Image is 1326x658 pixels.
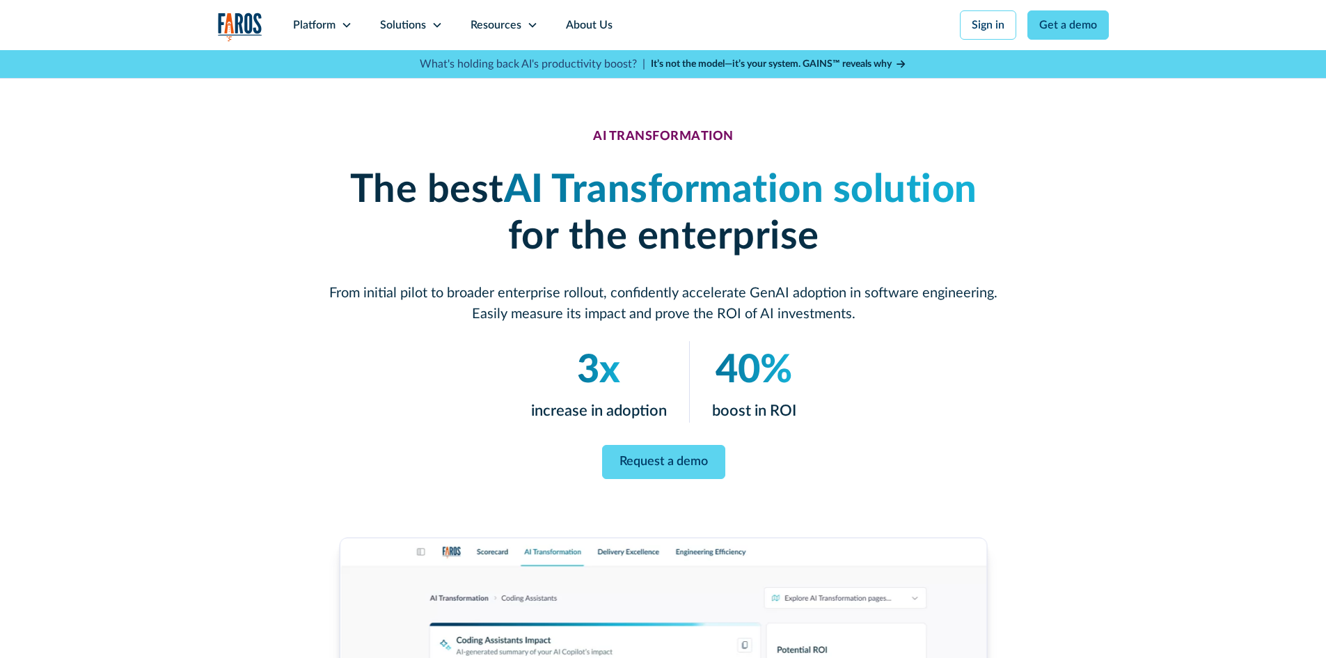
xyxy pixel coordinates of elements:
div: Solutions [380,17,426,33]
a: Get a demo [1027,10,1109,40]
img: Logo of the analytics and reporting company Faros. [218,13,262,41]
p: boost in ROI [711,400,796,423]
a: Request a demo [601,445,725,479]
p: increase in adoption [530,400,666,423]
strong: It’s not the model—it’s your system. GAINS™ reveals why [651,59,892,69]
div: AI TRANSFORMATION [593,130,734,145]
a: It’s not the model—it’s your system. GAINS™ reveals why [651,57,907,72]
div: Resources [471,17,521,33]
em: 40% [716,351,792,390]
strong: The best [349,171,503,210]
em: AI Transformation solution [503,171,977,210]
a: Sign in [960,10,1016,40]
div: Platform [293,17,336,33]
p: From initial pilot to broader enterprise rollout, confidently accelerate GenAI adoption in softwa... [329,283,997,324]
a: home [218,13,262,41]
strong: for the enterprise [507,217,819,256]
p: What's holding back AI's productivity boost? | [420,56,645,72]
em: 3x [577,351,620,390]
